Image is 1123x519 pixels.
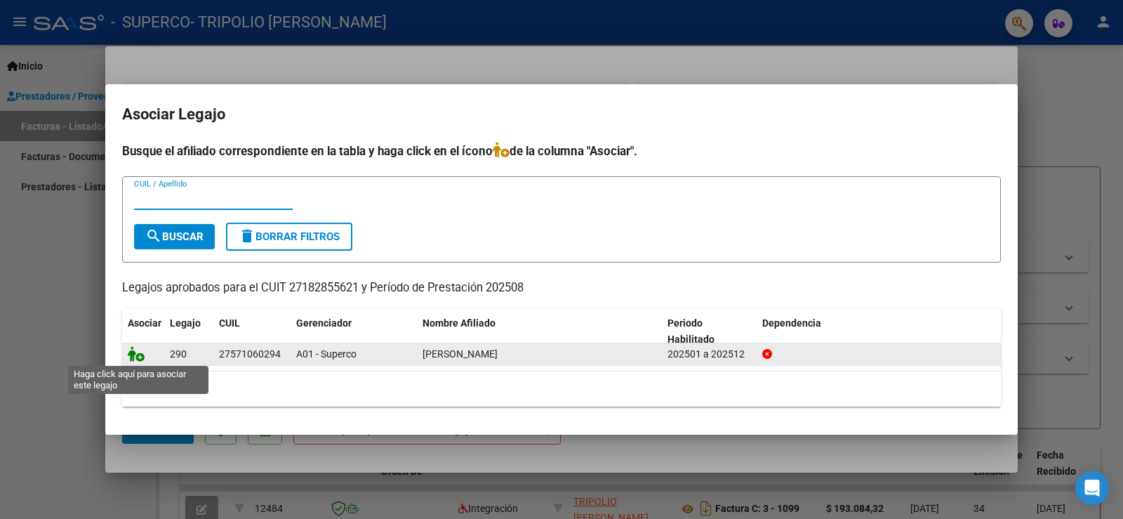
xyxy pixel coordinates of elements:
[662,308,757,355] datatable-header-cell: Periodo Habilitado
[134,224,215,249] button: Buscar
[757,308,1002,355] datatable-header-cell: Dependencia
[239,228,255,244] mat-icon: delete
[296,317,352,329] span: Gerenciador
[423,348,498,360] span: CERNA VALENTINA AYLIN
[296,348,357,360] span: A01 - Superco
[213,308,291,355] datatable-header-cell: CUIL
[122,142,1001,160] h4: Busque el afiliado correspondiente en la tabla y haga click en el ícono de la columna "Asociar".
[219,346,281,362] div: 27571060294
[667,346,751,362] div: 202501 a 202512
[170,348,187,360] span: 290
[219,317,240,329] span: CUIL
[170,317,201,329] span: Legajo
[1075,471,1109,505] div: Open Intercom Messenger
[122,308,164,355] datatable-header-cell: Asociar
[164,308,213,355] datatable-header-cell: Legajo
[145,228,162,244] mat-icon: search
[226,223,352,251] button: Borrar Filtros
[291,308,417,355] datatable-header-cell: Gerenciador
[122,280,1001,297] p: Legajos aprobados para el CUIT 27182855621 y Período de Prestación 202508
[145,230,204,243] span: Buscar
[423,317,496,329] span: Nombre Afiliado
[417,308,662,355] datatable-header-cell: Nombre Afiliado
[128,317,161,329] span: Asociar
[122,372,1001,407] div: 1 registros
[122,101,1001,128] h2: Asociar Legajo
[762,317,821,329] span: Dependencia
[239,230,340,243] span: Borrar Filtros
[667,317,715,345] span: Periodo Habilitado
